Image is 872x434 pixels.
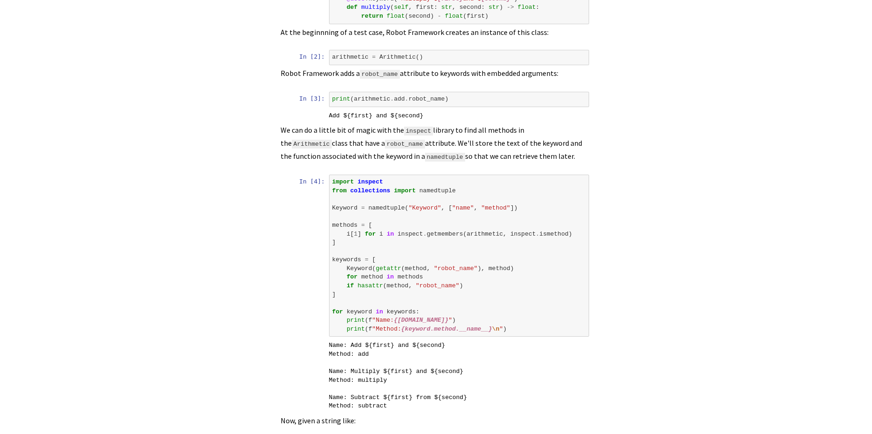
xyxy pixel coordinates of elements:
[347,308,372,315] span: keyword
[281,415,592,427] p: Now, given a string like:
[394,317,448,324] span: {[DOMAIN_NAME]}
[481,4,485,11] span: :
[503,231,507,237] span: ,
[354,95,390,102] span: arithmetic
[350,187,391,194] span: collections
[394,95,405,102] span: add
[361,204,365,211] span: =
[488,4,499,11] span: str
[394,187,416,194] span: import
[408,282,412,289] span: ,
[419,187,456,194] span: namedtuple
[379,231,383,237] span: i
[478,265,485,272] span: ),
[361,222,365,229] span: =
[405,204,409,211] span: (
[387,13,405,20] span: float
[372,256,376,263] span: [
[434,265,478,272] span: "robot_name"
[405,265,427,272] span: method
[376,265,401,272] span: getattr
[372,265,376,272] span: (
[408,95,445,102] span: robot_name
[387,273,394,280] span: in
[281,68,592,81] p: Robot Framework adds a attribute to keywords with embedded arguments:
[401,325,492,332] span: {keyword.method.__name__}
[369,222,372,229] span: [
[332,54,369,61] span: arithmetic
[350,231,354,237] span: [
[281,124,592,163] p: We can do a little bit of magic with the library to find all methods in the class that have a att...
[350,95,354,102] span: (
[347,231,350,237] span: i
[292,140,332,149] code: Arithmetic
[369,325,372,332] span: f
[365,231,376,237] span: for
[488,265,510,272] span: method
[499,325,503,332] span: "
[357,178,383,185] span: inspect
[452,317,456,324] span: )
[510,265,514,272] span: )
[510,204,518,211] span: ])
[500,4,503,11] span: )
[467,13,485,20] span: first
[408,13,430,20] span: second
[332,239,336,246] span: ]
[332,204,358,211] span: Keyword
[408,4,412,11] span: ,
[434,4,438,11] span: :
[445,13,463,20] span: float
[485,13,488,20] span: )
[372,317,394,324] span: "Name:
[360,70,400,79] code: robot_name
[357,231,361,237] span: ]
[460,4,481,11] span: second
[369,204,405,211] span: namedtuple
[569,231,572,237] span: )
[539,231,568,237] span: ismethod
[438,13,441,20] span: -
[329,111,587,121] pre: Add ${first} and ${second}
[445,95,448,102] span: )
[372,325,401,332] span: "Method:
[467,231,503,237] span: arithmetic
[394,4,408,11] span: self
[448,317,452,324] span: "
[426,265,430,272] span: ,
[416,54,423,61] span: ()
[398,273,423,280] span: methods
[401,265,405,272] span: (
[357,282,383,289] span: hasattr
[398,231,423,237] span: inspect
[379,54,416,61] span: Arithmetic
[347,265,372,272] span: Keyword
[510,231,536,237] span: inspect
[390,4,394,11] span: (
[405,13,409,20] span: (
[390,95,394,102] span: .
[387,308,416,315] span: keywords
[365,325,369,332] span: (
[372,54,376,61] span: =
[416,308,419,315] span: :
[460,282,463,289] span: )
[536,231,540,237] span: .
[481,204,510,211] span: "method"
[347,282,354,289] span: if
[404,127,433,136] code: inspect
[332,187,347,194] span: from
[385,140,425,149] code: robot_name
[281,90,326,108] div: In [3]:
[423,231,427,237] span: .
[365,317,369,324] span: (
[354,231,357,237] span: 1
[387,282,409,289] span: method
[426,231,463,237] span: getmembers
[518,4,536,11] span: float
[452,4,456,11] span: ,
[383,282,387,289] span: (
[376,308,383,315] span: in
[507,4,514,11] span: ->
[416,4,434,11] span: first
